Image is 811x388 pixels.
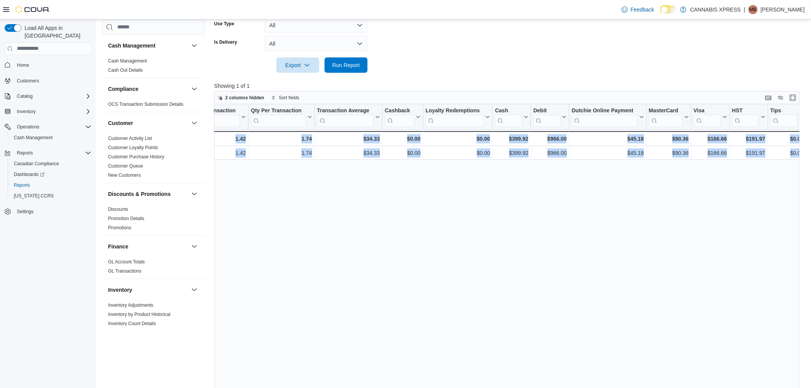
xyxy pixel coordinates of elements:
[5,56,91,237] nav: Complex example
[108,172,141,178] a: New Customers
[108,67,143,72] a: Cash Out Details
[215,93,268,102] button: 2 columns hidden
[15,6,50,13] img: Cova
[660,5,676,13] input: Dark Mode
[225,95,264,101] span: 2 columns hidden
[761,5,805,14] p: [PERSON_NAME]
[108,206,128,212] a: Discounts
[108,311,171,317] a: Inventory by Product Historical
[108,190,188,197] button: Discounts & Promotions
[732,134,765,143] div: $191.97
[619,2,657,17] a: Feedback
[108,145,158,150] a: Customer Loyalty Points
[8,169,94,180] a: Dashboards
[425,134,490,143] div: $0.00
[108,67,143,73] span: Cash Out Details
[190,41,199,50] button: Cash Management
[14,148,91,158] span: Reports
[108,286,188,293] button: Inventory
[190,84,199,93] button: Compliance
[108,58,147,64] span: Cash Management
[764,93,773,102] button: Keyboard shortcuts
[8,132,94,143] button: Cash Management
[281,58,315,73] span: Export
[2,206,94,217] button: Settings
[17,150,33,156] span: Reports
[214,82,806,90] p: Showing 1 of 1
[14,92,36,101] button: Catalog
[102,204,205,235] div: Discounts & Promotions
[108,101,184,107] a: OCS Transaction Submission Details
[11,181,91,190] span: Reports
[690,5,741,14] p: CANNABIS XPRESS
[648,134,688,143] div: $90.36
[14,76,42,85] a: Customers
[14,207,36,216] a: Settings
[11,159,91,168] span: Canadian Compliance
[14,135,53,141] span: Cash Management
[102,133,205,182] div: Customer
[14,171,44,178] span: Dashboards
[276,58,319,73] button: Export
[8,158,94,169] button: Canadian Compliance
[214,21,234,27] label: Use Type
[108,153,164,159] span: Customer Purchase History
[108,242,188,250] button: Finance
[17,209,33,215] span: Settings
[495,134,528,143] div: $399.92
[190,242,199,251] button: Finance
[190,189,199,198] button: Discounts & Promotions
[14,92,91,101] span: Catalog
[108,259,145,264] a: GL Account Totals
[14,61,32,70] a: Home
[17,124,39,130] span: Operations
[190,118,199,127] button: Customer
[108,258,145,265] span: GL Account Totals
[108,224,131,230] span: Promotions
[108,172,141,178] span: New Customers
[108,85,138,92] h3: Compliance
[14,122,43,132] button: Operations
[11,191,57,201] a: [US_STATE] CCRS
[11,170,91,179] span: Dashboards
[108,302,153,308] span: Inventory Adjustments
[102,257,205,278] div: Finance
[102,99,205,112] div: Compliance
[108,268,141,273] a: GL Transactions
[631,6,654,13] span: Feedback
[108,302,153,307] a: Inventory Adjustments
[788,93,798,102] button: Enter fullscreen
[2,91,94,102] button: Catalog
[180,134,246,143] div: 1.42
[14,207,91,216] span: Settings
[268,93,302,102] button: Sort fields
[2,148,94,158] button: Reports
[14,122,91,132] span: Operations
[102,56,205,77] div: Cash Management
[108,286,132,293] h3: Inventory
[108,58,147,63] a: Cash Management
[190,285,199,294] button: Inventory
[14,60,91,70] span: Home
[279,95,299,101] span: Sort fields
[108,135,152,141] a: Customer Activity List
[108,190,171,197] h3: Discounts & Promotions
[108,119,133,127] h3: Customer
[108,163,143,169] span: Customer Queue
[533,134,566,143] div: $966.00
[17,62,29,68] span: Home
[385,134,420,143] div: $0.00
[11,133,56,142] a: Cash Management
[11,170,48,179] a: Dashboards
[251,134,312,143] div: 1.74
[325,58,368,73] button: Run Report
[2,122,94,132] button: Operations
[14,161,59,167] span: Canadian Compliance
[8,191,94,201] button: [US_STATE] CCRS
[108,215,144,221] span: Promotion Details
[11,159,62,168] a: Canadian Compliance
[11,181,33,190] a: Reports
